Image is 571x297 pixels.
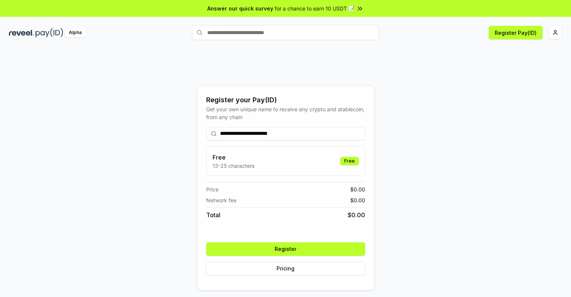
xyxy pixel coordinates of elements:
[65,28,86,37] div: Alpha
[206,95,365,105] div: Register your Pay(ID)
[206,262,365,275] button: Pricing
[206,210,220,219] span: Total
[9,28,34,37] img: reveel_dark
[206,196,236,204] span: Network fee
[340,157,359,165] div: Free
[213,153,254,162] h3: Free
[348,210,365,219] span: $ 0.00
[350,185,365,193] span: $ 0.00
[207,4,273,12] span: Answer our quick survey
[489,26,543,39] button: Register Pay(ID)
[206,185,219,193] span: Price
[206,242,365,256] button: Register
[36,28,63,37] img: pay_id
[350,196,365,204] span: $ 0.00
[206,105,365,121] div: Get your own unique name to receive any crypto and stablecoin, from any chain
[213,162,254,170] p: 13-25 characters
[275,4,355,12] span: for a chance to earn 10 USDT 📝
